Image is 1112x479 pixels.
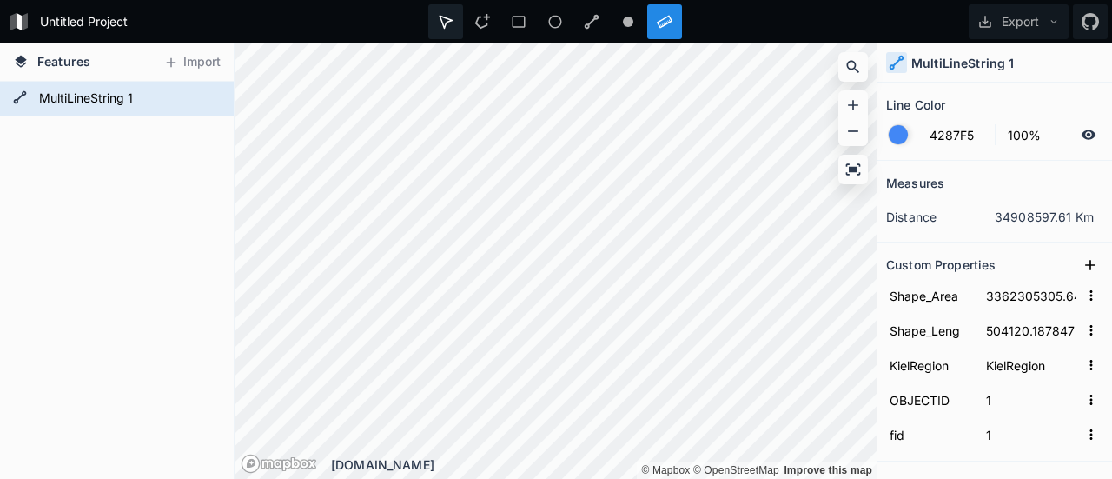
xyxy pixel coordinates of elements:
[241,454,317,474] a: Mapbox logo
[886,317,974,343] input: Name
[911,54,1014,72] h4: MultiLineString 1
[886,387,974,413] input: Name
[886,170,944,196] h2: Measures
[886,91,945,118] h2: Line Color
[995,208,1103,226] dd: 34908597.61 Km
[155,49,229,77] button: Import
[784,464,872,476] a: Map feedback
[983,283,1079,309] input: Empty
[693,464,779,476] a: OpenStreetMap
[983,422,1079,448] input: Empty
[886,422,974,448] input: Name
[886,208,995,226] dt: distance
[983,387,1079,413] input: Empty
[886,352,974,378] input: Name
[331,456,877,474] div: [DOMAIN_NAME]
[983,317,1079,343] input: Empty
[969,4,1069,39] button: Export
[37,52,90,70] span: Features
[886,251,996,278] h2: Custom Properties
[983,352,1079,378] input: Empty
[886,283,974,309] input: Name
[641,464,690,476] a: Mapbox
